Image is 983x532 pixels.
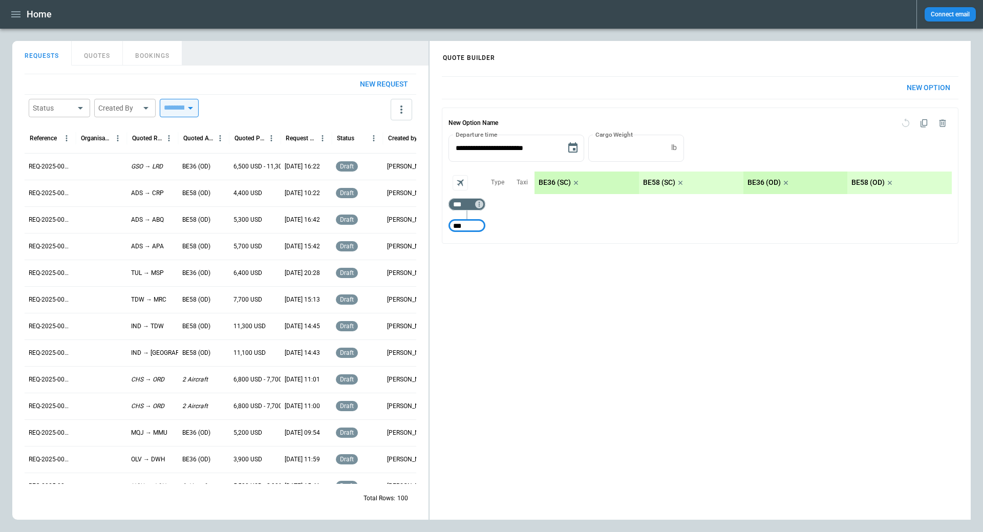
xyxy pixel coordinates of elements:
[453,175,468,190] span: Aircraft selection
[29,455,72,464] p: REQ-2025-000240
[27,8,52,20] h1: Home
[182,322,210,331] p: BE58 (OD)
[338,296,356,303] span: draft
[182,349,210,357] p: BE58 (OD)
[595,130,633,139] label: Cargo Weight
[338,349,356,356] span: draft
[29,295,72,304] p: REQ-2025-000246
[285,189,320,198] p: [DATE] 10:22
[131,162,163,171] p: GSO → LRD
[387,189,430,198] p: [PERSON_NAME]
[431,44,507,67] h4: QUOTE BUILDER
[29,375,72,384] p: REQ-2025-000243
[182,402,208,411] p: 2 Aircraft
[131,242,164,251] p: ADS → APA
[33,103,74,113] div: Status
[337,135,354,142] div: Status
[233,269,262,278] p: 6,400 USD
[285,295,320,304] p: [DATE] 15:13
[233,455,262,464] p: 3,900 USD
[182,295,210,304] p: BE58 (OD)
[29,349,72,357] p: REQ-2025-000244
[233,349,266,357] p: 11,100 USD
[131,322,164,331] p: IND → TDW
[563,138,583,158] button: Choose date, selected date is Aug 11, 2025
[285,216,320,224] p: [DATE] 16:42
[233,189,262,198] p: 4,400 USD
[123,41,182,66] button: BOOKINGS
[387,242,430,251] p: [PERSON_NAME]
[643,178,675,187] p: BE58 (SC)
[285,429,320,437] p: [DATE] 09:54
[338,163,356,170] span: draft
[233,429,262,437] p: 5,200 USD
[388,135,417,142] div: Created by
[338,269,356,276] span: draft
[233,162,299,171] p: 6,500 USD - 11,300 USD
[233,295,262,304] p: 7,700 USD
[131,375,164,384] p: CHS → ORD
[285,242,320,251] p: [DATE] 15:42
[285,349,320,357] p: [DATE] 14:43
[448,198,485,210] div: Too short
[387,429,430,437] p: [PERSON_NAME]
[30,135,57,142] div: Reference
[12,41,72,66] button: REQUESTS
[338,456,356,463] span: draft
[671,143,677,152] p: lb
[933,114,952,133] span: Delete quote option
[535,172,952,194] div: scrollable content
[387,295,430,304] p: [PERSON_NAME]
[285,322,320,331] p: [DATE] 14:45
[915,114,933,133] span: Duplicate quote option
[234,135,265,142] div: Quoted Price
[367,132,380,145] button: Status column menu
[233,242,262,251] p: 5,700 USD
[131,455,165,464] p: OLV → DWH
[162,132,176,145] button: Quoted Route column menu
[131,295,166,304] p: TDW → MRC
[397,494,408,503] p: 100
[182,455,210,464] p: BE36 (OD)
[316,132,329,145] button: Request Created At (UTC-05:00) column menu
[233,402,295,411] p: 6,800 USD - 7,700 USD
[182,162,210,171] p: BE36 (OD)
[131,216,164,224] p: ADS → ABQ
[286,135,316,142] div: Request Created At (UTC-05:00)
[29,322,72,331] p: REQ-2025-000245
[338,216,356,223] span: draft
[925,7,976,22] button: Connect email
[131,189,164,198] p: ADS → CRP
[233,216,262,224] p: 5,300 USD
[387,402,430,411] p: [PERSON_NAME]
[352,74,416,94] button: New request
[387,162,430,171] p: [PERSON_NAME]
[132,135,162,142] div: Quoted Route
[747,178,781,187] p: BE36 (OD)
[29,162,72,171] p: REQ-2025-000251
[539,178,571,187] p: BE36 (SC)
[29,269,72,278] p: REQ-2025-000247
[387,349,430,357] p: [PERSON_NAME]
[265,132,278,145] button: Quoted Price column menu
[182,216,210,224] p: BE58 (OD)
[448,220,485,232] div: Too short
[131,269,164,278] p: TUL → MSP
[29,216,72,224] p: REQ-2025-000249
[285,269,320,278] p: [DATE] 20:28
[182,375,208,384] p: 2 Aircraft
[29,189,72,198] p: REQ-2025-000250
[60,132,73,145] button: Reference column menu
[81,135,111,142] div: Organisation
[338,243,356,250] span: draft
[896,114,915,133] span: Reset quote option
[72,41,123,66] button: QUOTES
[851,178,885,187] p: BE58 (OD)
[338,189,356,197] span: draft
[364,494,395,503] p: Total Rows:
[387,375,430,384] p: [PERSON_NAME]
[517,178,528,187] p: Taxi
[387,216,430,224] p: [PERSON_NAME]
[98,103,139,113] div: Created By
[29,402,72,411] p: REQ-2025-000242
